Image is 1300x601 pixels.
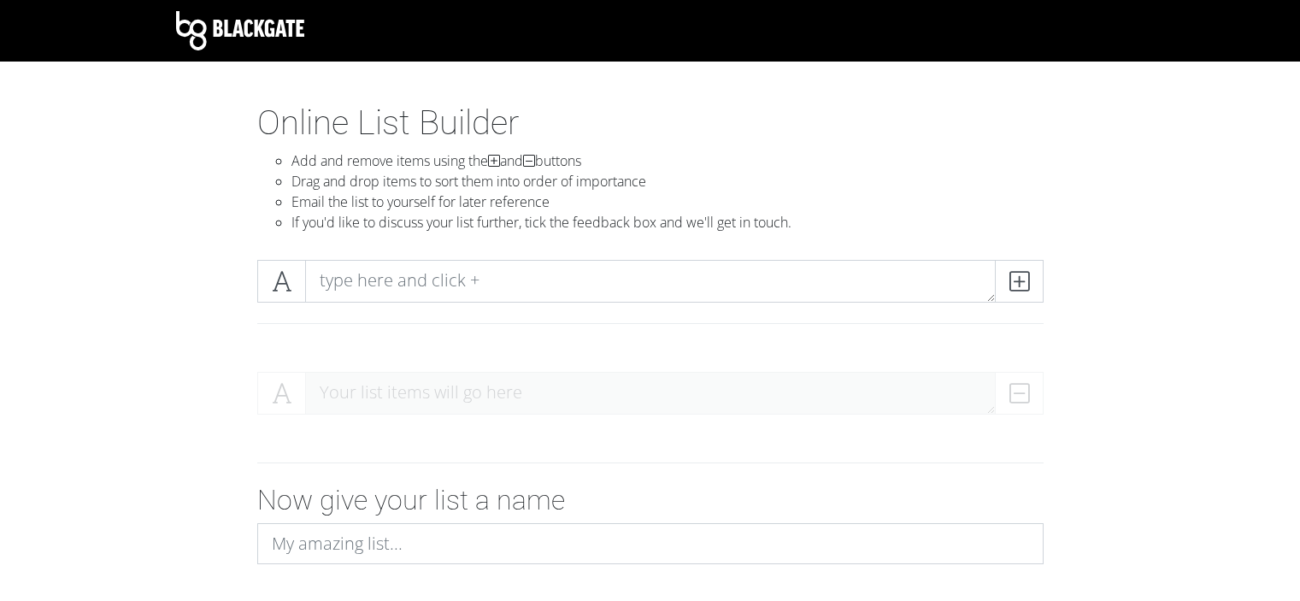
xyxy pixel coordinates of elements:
[176,11,304,50] img: Blackgate
[291,212,1044,233] li: If you'd like to discuss your list further, tick the feedback box and we'll get in touch.
[257,103,1044,144] h1: Online List Builder
[257,484,1044,516] h2: Now give your list a name
[291,150,1044,171] li: Add and remove items using the and buttons
[257,523,1044,564] input: My amazing list...
[291,171,1044,191] li: Drag and drop items to sort them into order of importance
[291,191,1044,212] li: Email the list to yourself for later reference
